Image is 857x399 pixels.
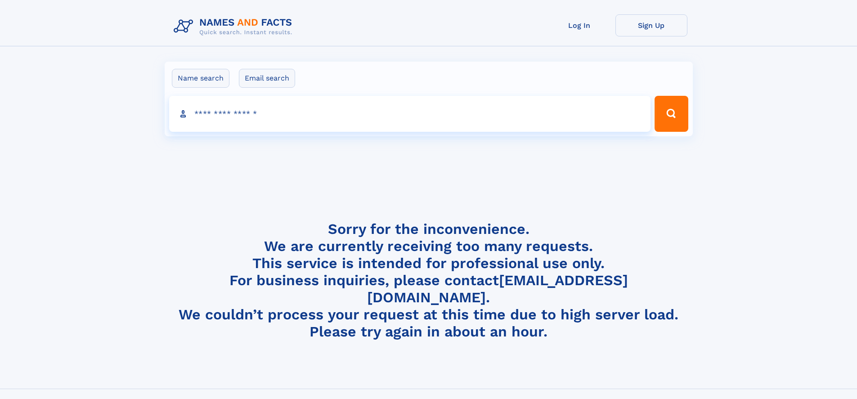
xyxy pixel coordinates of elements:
[172,69,229,88] label: Name search
[543,14,615,36] a: Log In
[655,96,688,132] button: Search Button
[239,69,295,88] label: Email search
[367,272,628,306] a: [EMAIL_ADDRESS][DOMAIN_NAME]
[170,220,687,341] h4: Sorry for the inconvenience. We are currently receiving too many requests. This service is intend...
[169,96,651,132] input: search input
[170,14,300,39] img: Logo Names and Facts
[615,14,687,36] a: Sign Up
